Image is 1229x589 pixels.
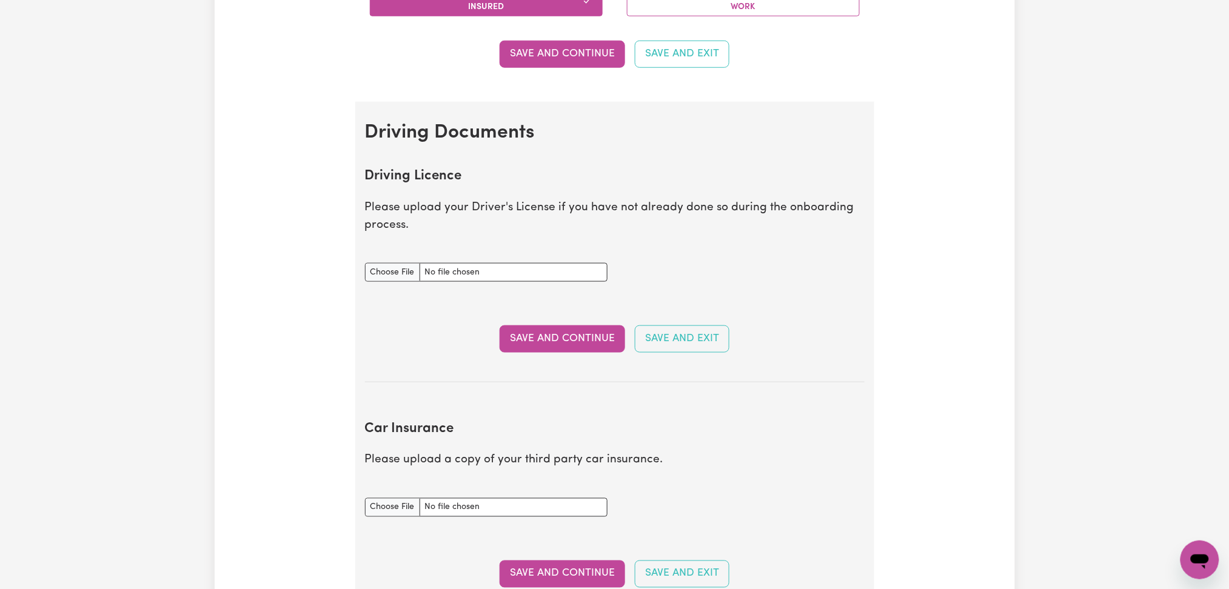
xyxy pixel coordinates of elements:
button: Save and Exit [635,41,729,67]
h2: Driving Licence [365,168,865,185]
p: Please upload a copy of your third party car insurance. [365,452,865,470]
button: Save and Continue [500,41,625,67]
h2: Driving Documents [365,121,865,144]
button: Save and Continue [500,325,625,352]
button: Save and Exit [635,325,729,352]
p: Please upload your Driver's License if you have not already done so during the onboarding process. [365,199,865,235]
h2: Car Insurance [365,421,865,438]
button: Save and Exit [635,561,729,587]
button: Save and Continue [500,561,625,587]
iframe: Button to launch messaging window [1180,541,1219,579]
